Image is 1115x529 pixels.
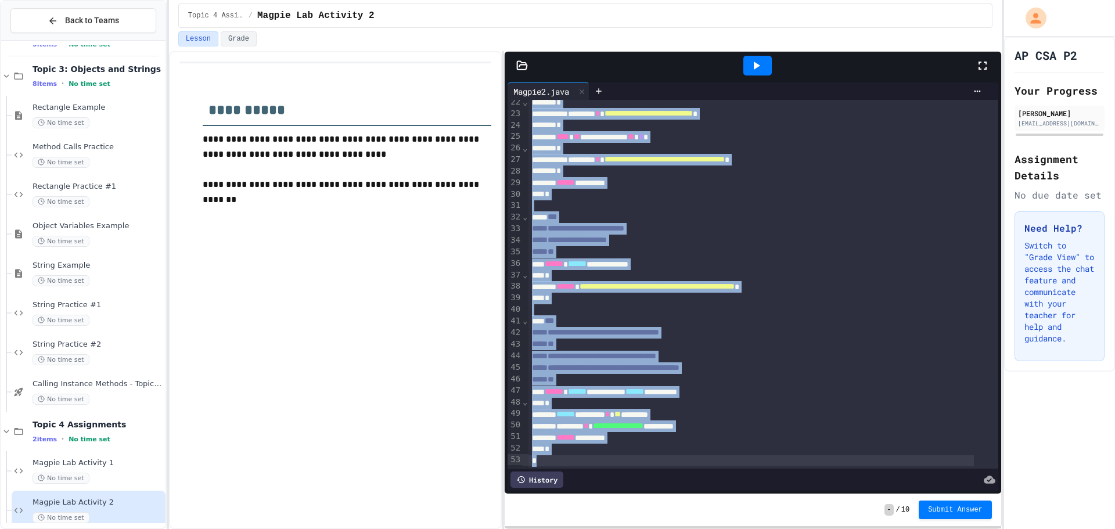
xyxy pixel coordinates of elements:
div: 33 [508,223,522,235]
span: String Practice #1 [33,300,163,310]
span: No time set [33,394,89,405]
span: No time set [33,196,89,207]
div: 48 [508,397,522,408]
span: No time set [33,117,89,128]
button: Grade [221,31,257,46]
span: No time set [33,157,89,168]
h1: AP CSA P2 [1015,47,1077,63]
div: 39 [508,292,522,304]
h2: Assignment Details [1015,151,1105,183]
div: 28 [508,165,522,177]
span: No time set [33,354,89,365]
span: String Practice #2 [33,340,163,350]
div: 34 [508,235,522,246]
div: 26 [508,142,522,154]
span: / [896,505,900,514]
span: Magpie Lab Activity 2 [257,9,375,23]
div: 25 [508,131,522,142]
div: 46 [508,373,522,385]
span: No time set [33,236,89,247]
div: 31 [508,200,522,211]
span: Fold line [522,316,528,325]
span: No time set [33,473,89,484]
span: / [249,11,253,20]
span: 8 items [33,80,57,88]
span: • [62,434,64,444]
span: Topic 4 Assignments [188,11,244,20]
div: No due date set [1015,188,1105,202]
div: Magpie2.java [508,85,575,98]
div: 42 [508,327,522,339]
div: 35 [508,246,522,258]
span: • [62,79,64,88]
span: Topic 4 Assignments [33,419,163,430]
div: 27 [508,154,522,165]
button: Submit Answer [919,501,992,519]
div: 36 [508,258,522,269]
span: Back to Teams [65,15,119,27]
div: History [510,472,563,488]
div: 52 [508,442,522,454]
div: 53 [508,454,522,466]
div: [EMAIL_ADDRESS][DOMAIN_NAME] [1018,119,1101,128]
span: Topic 3: Objects and Strings [33,64,163,74]
div: 30 [508,189,522,200]
div: My Account [1013,5,1049,31]
span: No time set [33,315,89,326]
div: 49 [508,408,522,419]
span: Submit Answer [928,505,983,514]
button: Lesson [178,31,218,46]
span: Object Variables Example [33,221,163,231]
div: 50 [508,419,522,431]
span: Magpie Lab Activity 2 [33,498,163,508]
span: No time set [33,275,89,286]
div: 51 [508,431,522,442]
button: Back to Teams [10,8,156,33]
span: Fold line [522,98,528,107]
div: [PERSON_NAME] [1018,108,1101,118]
div: Magpie2.java [508,82,589,100]
span: No time set [33,512,89,523]
div: 32 [508,211,522,223]
h3: Need Help? [1024,221,1095,235]
p: Switch to "Grade View" to access the chat feature and communicate with your teacher for help and ... [1024,240,1095,344]
span: Fold line [522,270,528,279]
div: 43 [508,339,522,350]
span: Fold line [522,143,528,153]
div: 45 [508,362,522,373]
span: Fold line [522,397,528,406]
div: 38 [508,280,522,292]
div: 47 [508,385,522,397]
span: No time set [69,436,110,443]
div: 44 [508,350,522,362]
span: String Example [33,261,163,271]
span: Rectangle Example [33,103,163,113]
span: Fold line [522,212,528,221]
div: 40 [508,304,522,315]
span: Rectangle Practice #1 [33,182,163,192]
span: Magpie Lab Activity 1 [33,458,163,468]
div: 24 [508,120,522,131]
span: - [884,504,893,516]
div: 41 [508,315,522,327]
h2: Your Progress [1015,82,1105,99]
div: 29 [508,177,522,189]
div: 23 [508,108,522,120]
span: 2 items [33,436,57,443]
div: 37 [508,269,522,281]
span: 10 [901,505,909,514]
span: Method Calls Practice [33,142,163,152]
span: Calling Instance Methods - Topic 1.14 [33,379,163,389]
div: 22 [508,96,522,108]
span: No time set [69,80,110,88]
